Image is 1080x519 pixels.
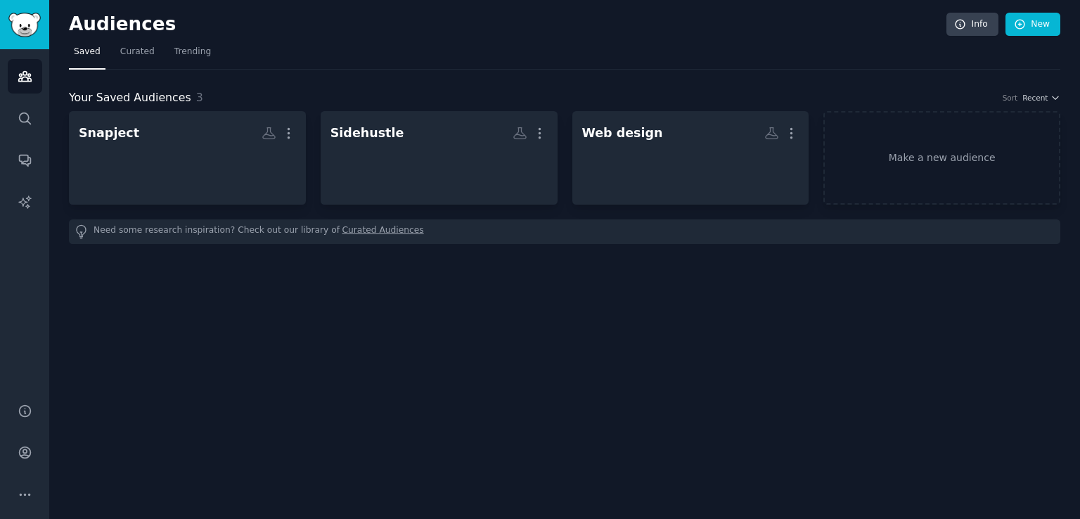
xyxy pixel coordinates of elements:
div: Sidehustle [330,124,404,142]
button: Recent [1022,93,1060,103]
div: Need some research inspiration? Check out our library of [69,219,1060,244]
a: Info [946,13,998,37]
a: Curated Audiences [342,224,424,239]
a: Sidehustle [321,111,558,205]
div: Sort [1003,93,1018,103]
span: Trending [174,46,211,58]
div: Web design [582,124,663,142]
a: Web design [572,111,809,205]
span: Recent [1022,93,1048,103]
h2: Audiences [69,13,946,36]
span: 3 [196,91,203,104]
span: Saved [74,46,101,58]
span: Your Saved Audiences [69,89,191,107]
a: Saved [69,41,105,70]
a: Make a new audience [823,111,1060,205]
a: New [1005,13,1060,37]
div: Snapject [79,124,139,142]
a: Trending [169,41,216,70]
a: Curated [115,41,160,70]
img: GummySearch logo [8,13,41,37]
span: Curated [120,46,155,58]
a: Snapject [69,111,306,205]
